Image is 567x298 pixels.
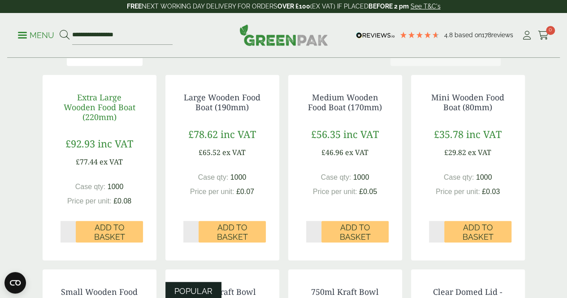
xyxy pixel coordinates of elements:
[321,147,343,157] span: £46.96
[308,92,382,112] a: Medium Wooden Food Boat (170mm)
[454,31,482,39] span: Based on
[444,173,474,181] span: Case qty:
[100,157,123,167] span: ex VAT
[399,31,440,39] div: 4.78 Stars
[188,286,256,297] a: 500ml Kraft Bowl
[184,92,260,112] a: Large Wooden Food Boat (190mm)
[18,30,54,39] a: Menu
[75,183,106,190] span: Case qty:
[444,221,511,242] button: Add to Basket
[277,3,310,10] strong: OVER £100
[188,127,218,141] span: £78.62
[468,147,491,157] span: ex VAT
[313,188,357,195] span: Price per unit:
[482,188,500,195] span: £0.03
[18,30,54,41] p: Menu
[199,147,221,157] span: £65.52
[82,223,137,242] span: Add to Basket
[67,197,112,205] span: Price per unit:
[239,24,328,46] img: GreenPak Supplies
[466,127,502,141] span: inc VAT
[230,173,247,181] span: 1000
[76,221,143,242] button: Add to Basket
[434,127,463,141] span: £35.78
[221,127,256,141] span: inc VAT
[198,173,229,181] span: Case qty:
[236,188,254,195] span: £0.07
[538,29,549,42] a: 0
[444,31,454,39] span: 4.8
[353,173,369,181] span: 1000
[436,188,480,195] span: Price per unit:
[538,31,549,40] i: Cart
[482,31,491,39] span: 178
[321,221,389,242] button: Add to Basket
[476,173,492,181] span: 1000
[328,223,382,242] span: Add to Basket
[368,3,409,10] strong: BEFORE 2 pm
[521,31,532,40] i: My Account
[199,221,266,242] button: Add to Basket
[222,147,246,157] span: ex VAT
[411,3,441,10] a: See T&C's
[311,286,379,297] a: 750ml Kraft Bowl
[64,92,135,122] a: Extra Large Wooden Food Boat (220mm)
[356,32,395,39] img: REVIEWS.io
[491,31,513,39] span: reviews
[98,137,133,150] span: inc VAT
[108,183,124,190] span: 1000
[546,26,555,35] span: 0
[444,147,466,157] span: £29.82
[359,188,377,195] span: £0.05
[4,272,26,294] button: Open CMP widget
[174,286,212,296] span: POPULAR
[450,223,505,242] span: Add to Basket
[127,3,142,10] strong: FREE
[345,147,368,157] span: ex VAT
[113,197,131,205] span: £0.08
[321,173,351,181] span: Case qty:
[76,157,98,167] span: £77.44
[190,188,234,195] span: Price per unit:
[205,223,260,242] span: Add to Basket
[343,127,379,141] span: inc VAT
[65,137,95,150] span: £92.93
[311,127,341,141] span: £56.35
[431,92,504,112] a: Mini Wooden Food Boat (80mm)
